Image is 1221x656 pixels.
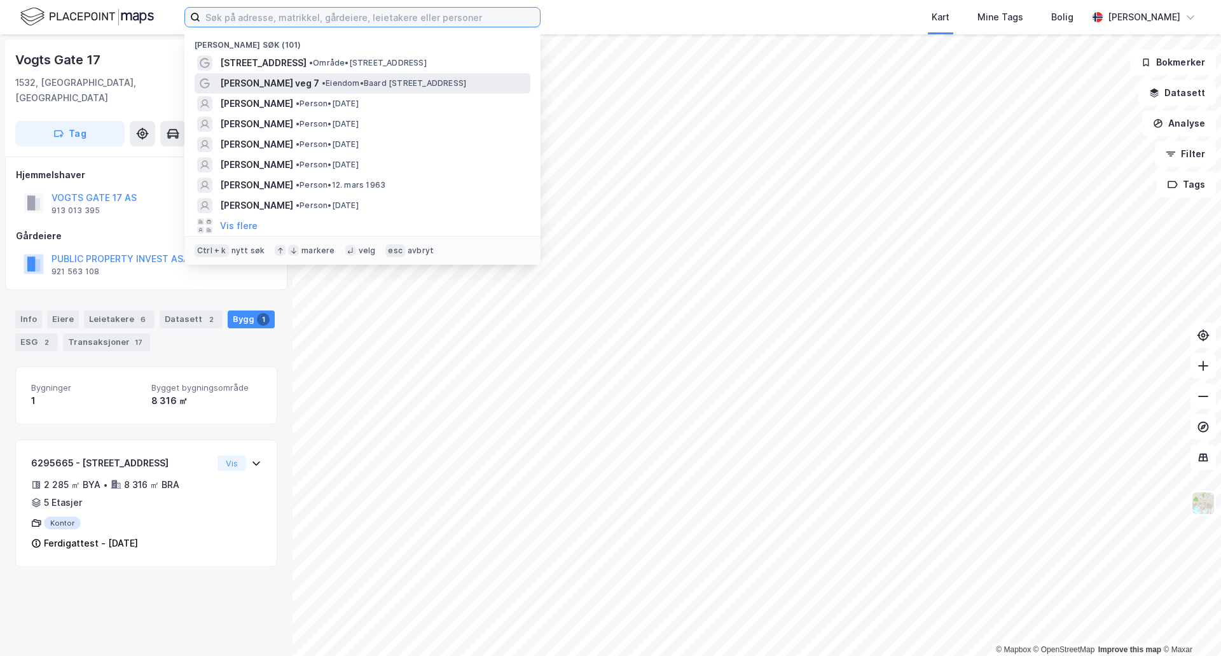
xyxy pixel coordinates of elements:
[44,495,82,510] div: 5 Etasjer
[220,96,293,111] span: [PERSON_NAME]
[40,336,53,349] div: 2
[296,139,359,150] span: Person • [DATE]
[52,267,99,277] div: 921 563 108
[44,477,100,492] div: 2 285 ㎡ BYA
[160,311,223,328] div: Datasett
[31,382,141,393] span: Bygninger
[184,30,541,53] div: [PERSON_NAME] søk (101)
[220,178,293,193] span: [PERSON_NAME]
[296,200,300,210] span: •
[63,333,150,351] div: Transaksjoner
[31,456,212,471] div: 6295665 - [STREET_ADDRESS]
[408,246,434,256] div: avbryt
[137,313,149,326] div: 6
[200,8,540,27] input: Søk på adresse, matrikkel, gårdeiere, leietakere eller personer
[151,393,261,408] div: 8 316 ㎡
[1051,10,1073,25] div: Bolig
[31,393,141,408] div: 1
[296,99,359,109] span: Person • [DATE]
[296,99,300,108] span: •
[1098,645,1161,654] a: Improve this map
[44,536,138,551] div: Ferdigattest - [DATE]
[1138,80,1216,106] button: Datasett
[1142,111,1216,136] button: Analyse
[52,206,100,216] div: 913 013 395
[296,160,359,170] span: Person • [DATE]
[359,246,376,256] div: velg
[124,477,179,492] div: 8 316 ㎡ BRA
[220,137,293,152] span: [PERSON_NAME]
[16,167,277,183] div: Hjemmelshaver
[296,139,300,149] span: •
[1033,645,1095,654] a: OpenStreetMap
[103,480,108,490] div: •
[1157,172,1216,197] button: Tags
[1155,141,1216,167] button: Filter
[16,228,277,244] div: Gårdeiere
[15,121,125,146] button: Tag
[205,313,217,326] div: 2
[1191,491,1215,515] img: Z
[15,333,58,351] div: ESG
[20,6,154,28] img: logo.f888ab2527a4732fd821a326f86c7f29.svg
[132,336,145,349] div: 17
[296,119,300,129] span: •
[296,119,359,129] span: Person • [DATE]
[296,160,300,169] span: •
[322,78,466,88] span: Eiendom • Baard [STREET_ADDRESS]
[220,116,293,132] span: [PERSON_NAME]
[296,200,359,211] span: Person • [DATE]
[47,311,79,328] div: Eiere
[84,311,155,328] div: Leietakere
[257,313,270,326] div: 1
[1157,595,1221,656] iframe: Chat Widget
[1157,595,1221,656] div: Kontrollprogram for chat
[385,244,405,257] div: esc
[217,456,246,471] button: Vis
[1108,10,1180,25] div: [PERSON_NAME]
[296,180,300,190] span: •
[15,75,221,106] div: 1532, [GEOGRAPHIC_DATA], [GEOGRAPHIC_DATA]
[220,55,307,71] span: [STREET_ADDRESS]
[1130,50,1216,75] button: Bokmerker
[195,244,229,257] div: Ctrl + k
[977,10,1023,25] div: Mine Tags
[151,382,261,393] span: Bygget bygningsområde
[220,198,293,213] span: [PERSON_NAME]
[322,78,326,88] span: •
[932,10,949,25] div: Kart
[220,157,293,172] span: [PERSON_NAME]
[231,246,265,256] div: nytt søk
[309,58,313,67] span: •
[296,180,385,190] span: Person • 12. mars 1963
[220,218,258,234] button: Vis flere
[996,645,1031,654] a: Mapbox
[228,311,275,328] div: Bygg
[301,246,335,256] div: markere
[15,50,102,70] div: Vogts Gate 17
[220,76,319,91] span: [PERSON_NAME] veg 7
[15,311,42,328] div: Info
[309,58,427,68] span: Område • [STREET_ADDRESS]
